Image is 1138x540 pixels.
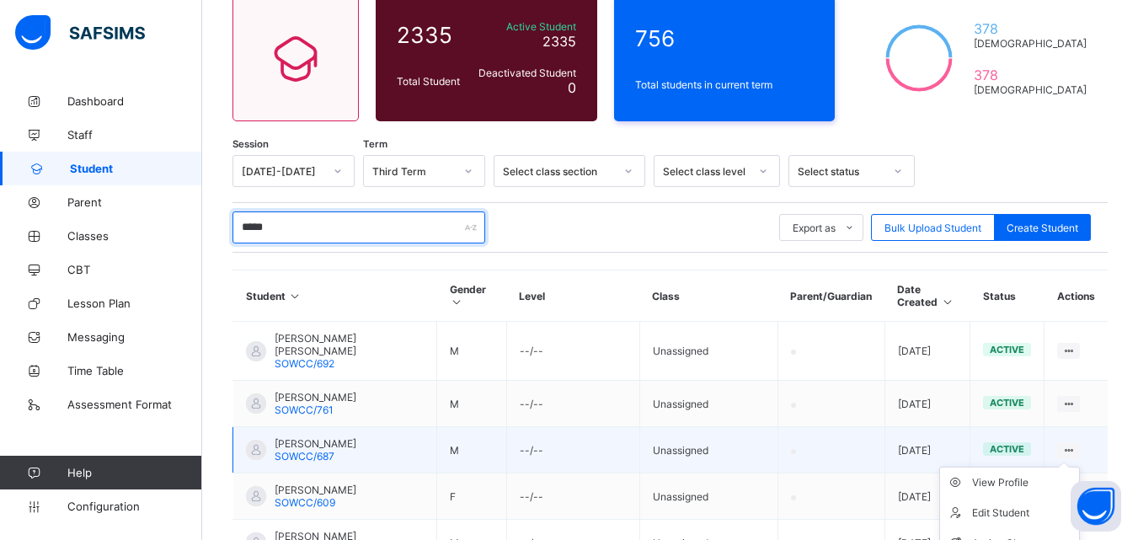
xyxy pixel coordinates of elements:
th: Status [970,270,1045,322]
span: active [990,344,1024,356]
td: [DATE] [884,473,970,520]
span: [PERSON_NAME] [PERSON_NAME] [275,332,424,357]
div: View Profile [972,474,1072,491]
td: M [437,427,506,473]
td: Unassigned [639,322,777,381]
td: Unassigned [639,427,777,473]
i: Sort in Ascending Order [450,296,464,308]
div: Select class section [503,165,614,178]
span: 378 [974,20,1087,37]
span: [DEMOGRAPHIC_DATA] [974,37,1087,50]
span: SOWCC/692 [275,357,334,370]
span: [PERSON_NAME] [275,437,356,450]
img: safsims [15,15,145,51]
span: Parent [67,195,202,209]
td: --/-- [506,381,639,427]
th: Level [506,270,639,322]
span: Session [232,138,269,150]
span: Term [363,138,387,150]
span: Deactivated Student [475,67,576,79]
td: Unassigned [639,381,777,427]
span: Create Student [1007,222,1078,234]
th: Student [233,270,437,322]
td: --/-- [506,322,639,381]
td: --/-- [506,427,639,473]
span: Student [70,162,202,175]
th: Gender [437,270,506,322]
td: --/-- [506,473,639,520]
span: Time Table [67,364,202,377]
span: SOWCC/761 [275,404,334,416]
span: active [990,397,1024,409]
span: [DEMOGRAPHIC_DATA] [974,83,1087,96]
button: Open asap [1071,481,1121,532]
div: [DATE]-[DATE] [242,165,323,178]
div: Select class level [663,165,749,178]
td: Unassigned [639,473,777,520]
span: SOWCC/609 [275,496,335,509]
td: [DATE] [884,427,970,473]
span: Lesson Plan [67,297,202,310]
span: Classes [67,229,202,243]
td: F [437,473,506,520]
span: Active Student [475,20,576,33]
td: M [437,381,506,427]
th: Actions [1045,270,1108,322]
span: Export as [793,222,836,234]
span: Messaging [67,330,202,344]
span: 0 [568,79,576,96]
span: SOWCC/687 [275,450,334,462]
span: [PERSON_NAME] [275,391,356,404]
span: 2335 [542,33,576,50]
span: [PERSON_NAME] [275,484,356,496]
div: Total Student [393,71,471,92]
span: 2335 [397,22,467,48]
span: active [990,443,1024,455]
span: Total students in current term [635,78,815,91]
i: Sort in Ascending Order [940,296,954,308]
span: Assessment Format [67,398,202,411]
span: 378 [974,67,1087,83]
th: Class [639,270,777,322]
span: Configuration [67,500,201,513]
th: Parent/Guardian [777,270,884,322]
span: CBT [67,263,202,276]
th: Date Created [884,270,970,322]
td: M [437,322,506,381]
span: Help [67,466,201,479]
span: Staff [67,128,202,142]
td: [DATE] [884,322,970,381]
span: Bulk Upload Student [884,222,981,234]
div: Edit Student [972,505,1072,521]
i: Sort in Ascending Order [288,290,302,302]
div: Third Term [372,165,454,178]
td: [DATE] [884,381,970,427]
div: Select status [798,165,884,178]
span: 756 [635,25,815,51]
span: Dashboard [67,94,202,108]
